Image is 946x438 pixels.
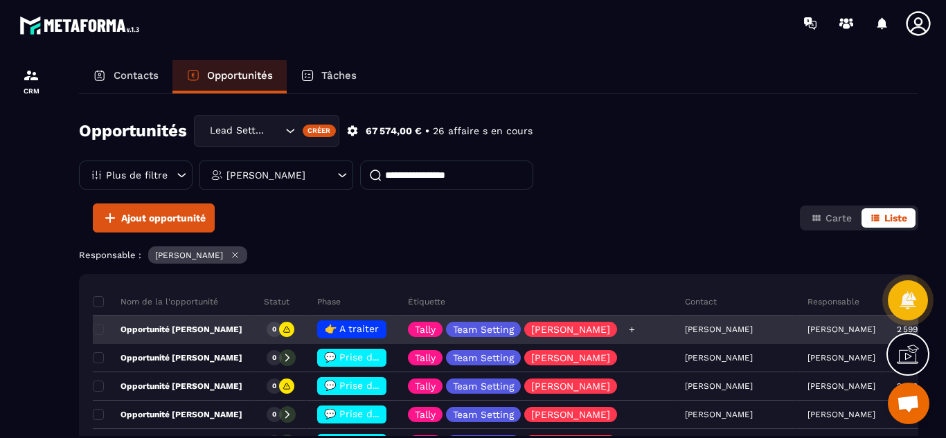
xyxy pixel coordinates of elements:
[803,208,860,228] button: Carte
[862,208,916,228] button: Liste
[317,296,341,307] p: Phase
[155,250,223,260] p: [PERSON_NAME]
[453,381,514,391] p: Team Setting
[206,123,268,138] span: Lead Setting
[93,203,215,232] button: Ajout opportunité
[325,323,379,334] span: 👉 A traiter
[825,212,852,223] span: Carte
[531,353,610,363] p: [PERSON_NAME]
[272,381,276,391] p: 0
[433,125,533,138] p: 26 affaire s en cours
[79,60,172,93] a: Contacts
[884,212,907,223] span: Liste
[114,69,159,82] p: Contacts
[366,125,422,138] p: 67 574,00 €
[531,325,610,334] p: [PERSON_NAME]
[272,325,276,334] p: 0
[807,353,875,363] p: [PERSON_NAME]
[807,381,875,391] p: [PERSON_NAME]
[807,296,859,307] p: Responsable
[93,352,242,363] p: Opportunité [PERSON_NAME]
[106,170,168,180] p: Plus de filtre
[303,125,337,137] div: Créer
[453,353,514,363] p: Team Setting
[272,353,276,363] p: 0
[93,381,242,392] p: Opportunité [PERSON_NAME]
[453,410,514,419] p: Team Setting
[531,410,610,419] p: [PERSON_NAME]
[3,87,59,95] p: CRM
[172,60,287,93] a: Opportunités
[93,409,242,420] p: Opportunité [PERSON_NAME]
[324,380,462,391] span: 💬 Prise de contact effectué
[415,353,436,363] p: Tally
[453,325,514,334] p: Team Setting
[897,381,938,391] p: 2 599,00 €
[324,408,462,419] span: 💬 Prise de contact effectué
[23,67,39,84] img: formation
[268,123,282,138] input: Search for option
[415,325,436,334] p: Tally
[321,69,357,82] p: Tâches
[93,324,242,335] p: Opportunité [PERSON_NAME]
[324,352,462,363] span: 💬 Prise de contact effectué
[272,410,276,419] p: 0
[807,410,875,419] p: [PERSON_NAME]
[287,60,371,93] a: Tâches
[415,381,436,391] p: Tally
[93,296,218,307] p: Nom de la l'opportunité
[3,57,59,105] a: formationformationCRM
[408,296,445,307] p: Étiquette
[207,69,273,82] p: Opportunités
[425,125,429,138] p: •
[685,296,717,307] p: Contact
[79,117,187,145] h2: Opportunités
[226,170,305,180] p: [PERSON_NAME]
[19,12,144,38] img: logo
[194,115,339,147] div: Search for option
[264,296,289,307] p: Statut
[415,410,436,419] p: Tally
[121,211,206,225] span: Ajout opportunité
[807,325,875,334] p: [PERSON_NAME]
[888,383,929,424] div: Ouvrir le chat
[531,381,610,391] p: [PERSON_NAME]
[79,250,141,260] p: Responsable :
